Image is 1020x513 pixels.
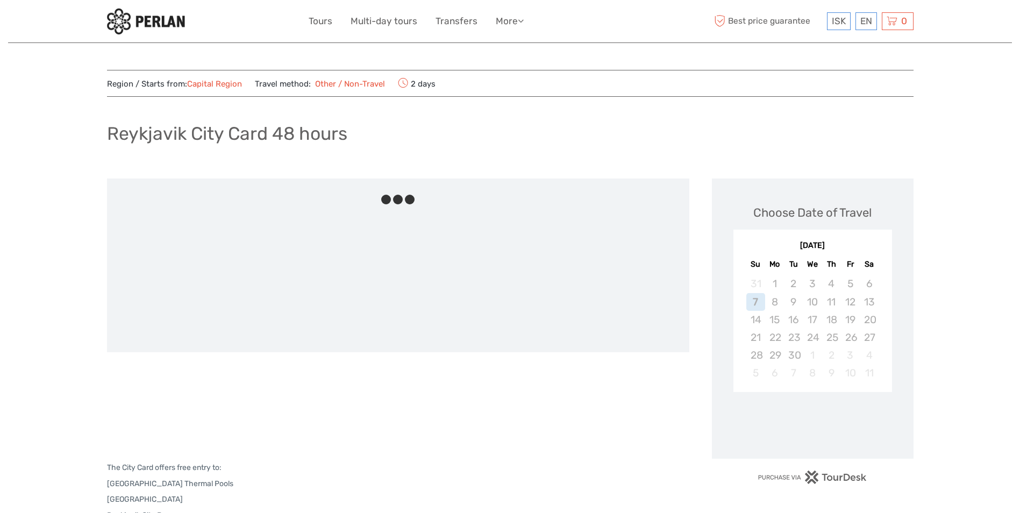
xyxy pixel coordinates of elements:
[841,364,860,382] div: Not available Friday, October 10th, 2025
[832,16,846,26] span: ISK
[822,311,841,329] div: Not available Thursday, September 18th, 2025
[841,346,860,364] div: Not available Friday, October 3rd, 2025
[746,293,765,311] div: Not available Sunday, September 7th, 2025
[803,364,822,382] div: Not available Wednesday, October 8th, 2025
[746,329,765,346] div: Not available Sunday, September 21st, 2025
[841,329,860,346] div: Not available Friday, September 26th, 2025
[809,420,816,427] div: Loading...
[107,123,347,145] h1: Reykjavik City Card 48 hours
[803,329,822,346] div: Not available Wednesday, September 24th, 2025
[784,364,803,382] div: Not available Tuesday, October 7th, 2025
[765,346,784,364] div: Not available Monday, September 29th, 2025
[860,275,879,293] div: Not available Saturday, September 6th, 2025
[803,275,822,293] div: Not available Wednesday, September 3rd, 2025
[803,293,822,311] div: Not available Wednesday, September 10th, 2025
[765,257,784,272] div: Mo
[860,293,879,311] div: Not available Saturday, September 13th, 2025
[107,79,242,90] span: Region / Starts from:
[841,257,860,272] div: Fr
[841,275,860,293] div: Not available Friday, September 5th, 2025
[822,346,841,364] div: Not available Thursday, October 2nd, 2025
[746,346,765,364] div: Not available Sunday, September 28th, 2025
[255,76,386,91] span: Travel method:
[746,364,765,382] div: Not available Sunday, October 5th, 2025
[765,364,784,382] div: Not available Monday, October 6th, 2025
[803,257,822,272] div: We
[822,329,841,346] div: Not available Thursday, September 25th, 2025
[398,76,436,91] span: 2 days
[107,494,689,505] p: [GEOGRAPHIC_DATA]
[311,79,386,89] a: Other / Non-Travel
[822,364,841,382] div: Not available Thursday, October 9th, 2025
[765,311,784,329] div: Not available Monday, September 15th, 2025
[784,311,803,329] div: Not available Tuesday, September 16th, 2025
[784,275,803,293] div: Not available Tuesday, September 2nd, 2025
[784,346,803,364] div: Not available Tuesday, September 30th, 2025
[855,12,877,30] div: EN
[107,8,185,34] img: 288-6a22670a-0f57-43d8-a107-52fbc9b92f2c_logo_small.jpg
[436,13,477,29] a: Transfers
[860,311,879,329] div: Not available Saturday, September 20th, 2025
[765,275,784,293] div: Not available Monday, September 1st, 2025
[822,257,841,272] div: Th
[758,471,867,484] img: PurchaseViaTourDesk.png
[712,12,824,30] span: Best price guarantee
[309,13,332,29] a: Tours
[822,275,841,293] div: Not available Thursday, September 4th, 2025
[107,478,689,490] p: [GEOGRAPHIC_DATA] Thermal Pools
[746,275,765,293] div: Not available Sunday, August 31st, 2025
[753,204,872,221] div: Choose Date of Travel
[860,364,879,382] div: Not available Saturday, October 11th, 2025
[765,293,784,311] div: Not available Monday, September 8th, 2025
[746,257,765,272] div: Su
[746,311,765,329] div: Not available Sunday, September 14th, 2025
[841,293,860,311] div: Not available Friday, September 12th, 2025
[187,79,242,89] a: Capital Region
[841,311,860,329] div: Not available Friday, September 19th, 2025
[900,16,909,26] span: 0
[803,311,822,329] div: Not available Wednesday, September 17th, 2025
[860,329,879,346] div: Not available Saturday, September 27th, 2025
[737,275,888,382] div: month 2025-09
[765,329,784,346] div: Not available Monday, September 22nd, 2025
[784,293,803,311] div: Not available Tuesday, September 9th, 2025
[860,346,879,364] div: Not available Saturday, October 4th, 2025
[351,13,417,29] a: Multi-day tours
[496,13,524,29] a: More
[107,462,689,474] p: The City Card offers free entry to:
[784,329,803,346] div: Not available Tuesday, September 23rd, 2025
[822,293,841,311] div: Not available Thursday, September 11th, 2025
[860,257,879,272] div: Sa
[784,257,803,272] div: Tu
[733,240,892,252] div: [DATE]
[803,346,822,364] div: Not available Wednesday, October 1st, 2025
